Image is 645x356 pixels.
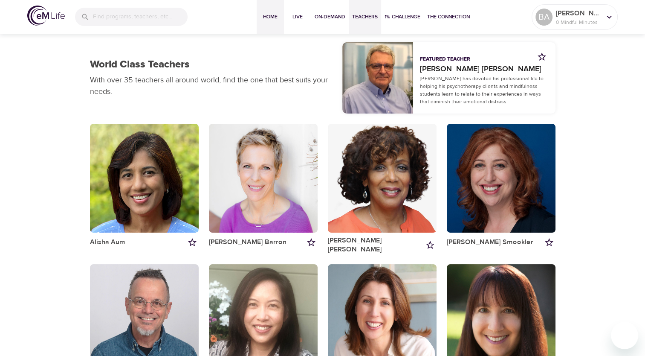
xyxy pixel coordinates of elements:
h1: World Class Teachers [90,58,190,71]
p: [PERSON_NAME] has devoted his professional life to helping his psychotherapy clients and mindfuln... [420,75,548,105]
button: Add to my favorites [305,236,318,249]
span: 1% Challenge [385,12,420,21]
iframe: Button to launch messaging window [611,322,638,349]
button: Add to my favorites [535,50,548,63]
div: BA [535,9,552,26]
p: Featured Teacher [420,55,470,63]
span: On-Demand [315,12,345,21]
p: 0 Mindful Minutes [556,18,601,26]
span: Live [287,12,308,21]
a: Alisha Aum [90,238,125,247]
a: [PERSON_NAME] [PERSON_NAME] [420,63,548,75]
span: Teachers [352,12,378,21]
p: With over 35 teachers all around world, find the one that best suits your needs. [90,74,332,97]
img: logo [27,6,65,26]
a: [PERSON_NAME] Barron [209,238,286,247]
p: [PERSON_NAME] [556,8,601,18]
a: [PERSON_NAME] [PERSON_NAME] [328,236,424,254]
button: Add to my favorites [424,239,437,251]
span: The Connection [427,12,470,21]
a: [PERSON_NAME] Smookler [447,238,533,247]
span: Home [260,12,281,21]
input: Find programs, teachers, etc... [93,8,188,26]
button: Add to my favorites [186,236,199,249]
button: Add to my favorites [543,236,555,249]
